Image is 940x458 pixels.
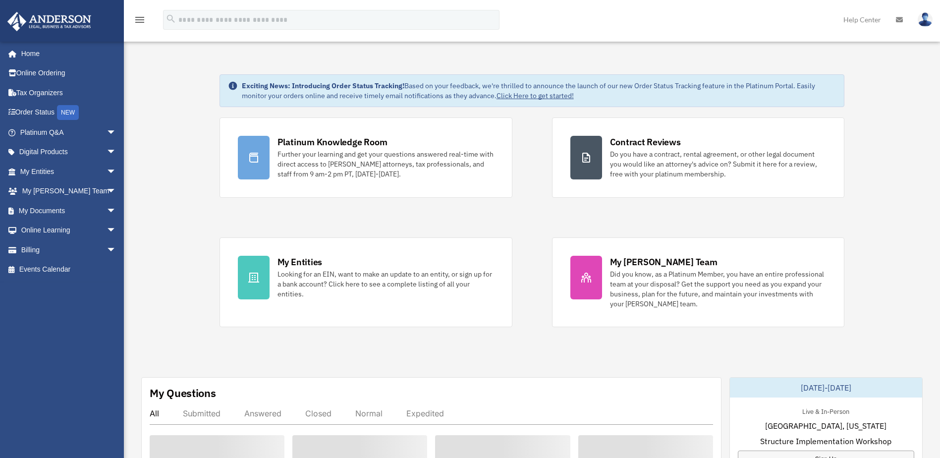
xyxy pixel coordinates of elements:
[730,378,922,398] div: [DATE]-[DATE]
[134,17,146,26] a: menu
[150,386,216,401] div: My Questions
[305,408,332,418] div: Closed
[220,117,512,198] a: Platinum Knowledge Room Further your learning and get your questions answered real-time with dire...
[7,201,131,221] a: My Documentsarrow_drop_down
[7,260,131,280] a: Events Calendar
[220,237,512,327] a: My Entities Looking for an EIN, want to make an update to an entity, or sign up for a bank accoun...
[7,181,131,201] a: My [PERSON_NAME] Teamarrow_drop_down
[765,420,886,432] span: [GEOGRAPHIC_DATA], [US_STATE]
[497,91,574,100] a: Click Here to get started!
[918,12,933,27] img: User Pic
[166,13,176,24] i: search
[7,142,131,162] a: Digital Productsarrow_drop_down
[183,408,221,418] div: Submitted
[7,122,131,142] a: Platinum Q&Aarrow_drop_down
[4,12,94,31] img: Anderson Advisors Platinum Portal
[7,63,131,83] a: Online Ordering
[107,162,126,182] span: arrow_drop_down
[7,240,131,260] a: Billingarrow_drop_down
[7,44,126,63] a: Home
[107,221,126,241] span: arrow_drop_down
[150,408,159,418] div: All
[552,117,845,198] a: Contract Reviews Do you have a contract, rental agreement, or other legal document you would like...
[242,81,404,90] strong: Exciting News: Introducing Order Status Tracking!
[242,81,836,101] div: Based on your feedback, we're thrilled to announce the launch of our new Order Status Tracking fe...
[610,269,827,309] div: Did you know, as a Platinum Member, you have an entire professional team at your disposal? Get th...
[277,256,322,268] div: My Entities
[277,136,387,148] div: Platinum Knowledge Room
[277,149,494,179] div: Further your learning and get your questions answered real-time with direct access to [PERSON_NAM...
[7,162,131,181] a: My Entitiesarrow_drop_down
[107,181,126,202] span: arrow_drop_down
[406,408,444,418] div: Expedited
[760,435,891,447] span: Structure Implementation Workshop
[610,136,681,148] div: Contract Reviews
[107,142,126,163] span: arrow_drop_down
[610,149,827,179] div: Do you have a contract, rental agreement, or other legal document you would like an attorney's ad...
[107,201,126,221] span: arrow_drop_down
[107,122,126,143] span: arrow_drop_down
[355,408,383,418] div: Normal
[277,269,494,299] div: Looking for an EIN, want to make an update to an entity, or sign up for a bank account? Click her...
[107,240,126,260] span: arrow_drop_down
[134,14,146,26] i: menu
[794,405,857,416] div: Live & In-Person
[57,105,79,120] div: NEW
[552,237,845,327] a: My [PERSON_NAME] Team Did you know, as a Platinum Member, you have an entire professional team at...
[610,256,718,268] div: My [PERSON_NAME] Team
[7,221,131,240] a: Online Learningarrow_drop_down
[7,83,131,103] a: Tax Organizers
[244,408,281,418] div: Answered
[7,103,131,123] a: Order StatusNEW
